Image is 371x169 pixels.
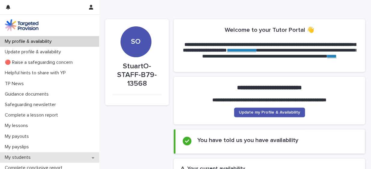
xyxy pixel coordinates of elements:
p: TP News [2,81,29,87]
p: My students [2,155,35,160]
div: SO [120,7,151,46]
p: StuartO-STAFF-B79-13568 [112,62,162,88]
p: My payouts [2,134,34,139]
span: Update my Profile & Availability [239,110,300,114]
h2: You have told us you have availability [197,137,298,144]
h2: Welcome to your Tutor Portal 👋 [225,26,314,34]
p: My profile & availability [2,39,56,44]
p: My lessons [2,123,33,129]
p: Update profile & availability [2,49,66,55]
p: Helpful hints to share with YP [2,70,71,76]
p: Safeguarding newsletter [2,102,61,108]
p: Guidance documents [2,91,53,97]
p: Complete a lesson report [2,112,63,118]
img: M5nRWzHhSzIhMunXDL62 [5,19,38,31]
a: Update my Profile & Availability [234,108,305,117]
p: 🔴 Raise a safeguarding concern [2,60,78,65]
p: My payslips [2,144,34,150]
